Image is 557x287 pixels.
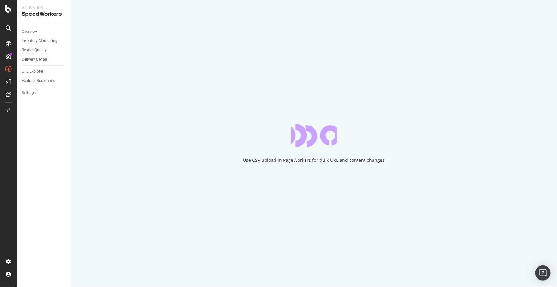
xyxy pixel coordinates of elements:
div: URL Explorer [22,68,43,75]
div: Settings [22,90,36,96]
div: Inventory Monitoring [22,38,57,44]
a: Explorer Bookmarks [22,77,66,84]
div: SpeedWorkers [22,11,65,18]
div: Open Intercom Messenger [535,265,551,281]
div: animation [291,124,337,147]
a: Overview [22,28,66,35]
a: Settings [22,90,66,96]
a: URL Explorer [22,68,66,75]
a: Render Quality [22,47,66,54]
div: Render Quality [22,47,47,54]
div: Delivery Center [22,56,47,63]
div: Activation [22,5,65,11]
a: Delivery Center [22,56,66,63]
a: Inventory Monitoring [22,38,66,44]
div: Use CSV upload in PageWorkers for bulk URL and content changes [243,157,385,163]
div: Explorer Bookmarks [22,77,56,84]
div: Overview [22,28,37,35]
